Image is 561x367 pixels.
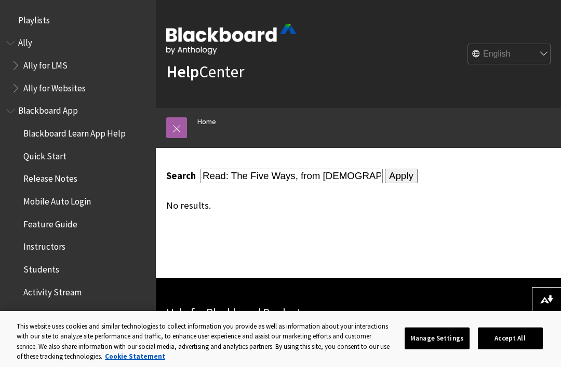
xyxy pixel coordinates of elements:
[23,261,59,275] span: Students
[105,352,165,361] a: More information about your privacy, opens in a new tab
[405,328,470,349] button: Manage Settings
[166,61,199,82] strong: Help
[23,147,66,161] span: Quick Start
[166,200,551,211] div: No results.
[23,238,65,252] span: Instructors
[468,44,551,65] select: Site Language Selector
[23,170,77,184] span: Release Notes
[166,61,244,82] a: HelpCenter
[23,79,86,93] span: Ally for Websites
[6,11,150,29] nav: Book outline for Playlists
[166,304,551,322] h2: Help for Blackboard Products
[23,57,68,71] span: Ally for LMS
[23,215,77,229] span: Feature Guide
[385,169,418,183] input: Apply
[18,11,50,25] span: Playlists
[18,34,32,48] span: Ally
[6,34,150,97] nav: Book outline for Anthology Ally Help
[17,321,393,362] div: This website uses cookies and similar technologies to collect information you provide as well as ...
[478,328,543,349] button: Accept All
[23,125,126,139] span: Blackboard Learn App Help
[166,170,198,182] label: Search
[18,102,78,116] span: Blackboard App
[23,306,56,320] span: Journals
[23,283,82,297] span: Activity Stream
[166,24,296,55] img: Blackboard by Anthology
[23,193,91,207] span: Mobile Auto Login
[197,115,216,128] a: Home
